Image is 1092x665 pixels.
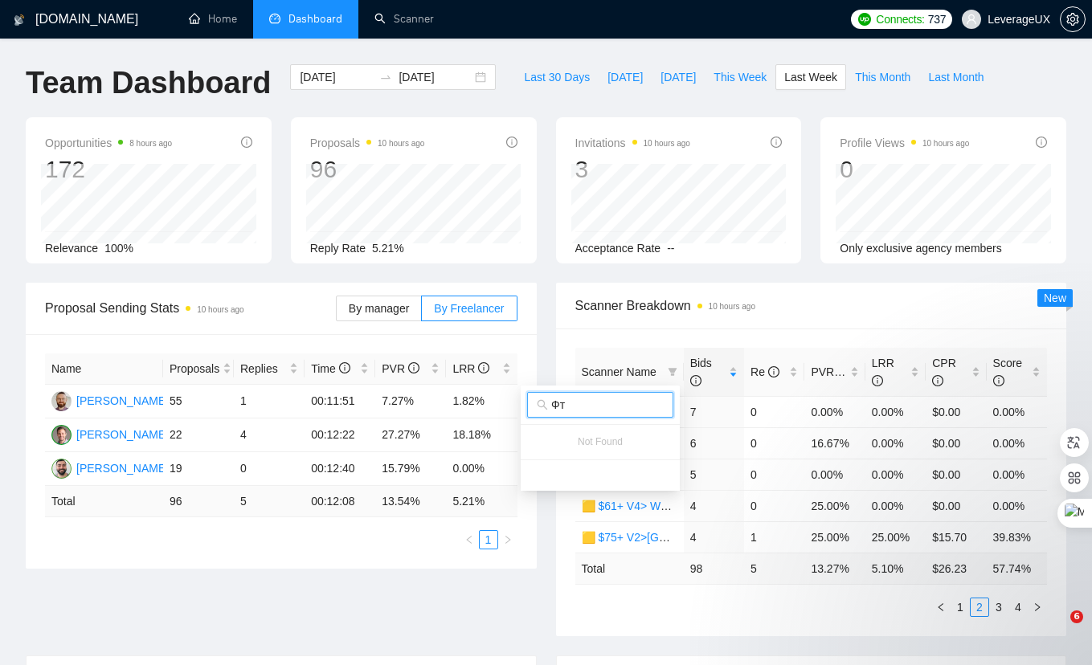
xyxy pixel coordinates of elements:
[234,418,305,452] td: 4
[768,366,779,377] span: info-circle
[305,418,375,452] td: 00:12:22
[575,154,690,185] div: 3
[661,68,696,86] span: [DATE]
[804,427,865,459] td: 16.67%
[503,535,513,545] span: right
[771,137,782,148] span: info-circle
[744,427,804,459] td: 0
[305,486,375,517] td: 00:12:08
[452,362,489,375] span: LRR
[129,139,172,148] time: 8 hours ago
[45,298,336,318] span: Proposal Sending Stats
[310,154,425,185] div: 96
[310,133,425,153] span: Proposals
[858,13,871,26] img: upwork-logo.png
[709,302,755,311] time: 10 hours ago
[865,459,926,490] td: 0.00%
[480,531,497,549] a: 1
[375,486,446,517] td: 13.54 %
[846,64,919,90] button: This Month
[750,365,779,378] span: Re
[45,353,163,385] th: Name
[744,553,804,584] td: 5
[163,418,234,452] td: 22
[926,459,986,490] td: $0.00
[76,392,169,410] div: [PERSON_NAME]
[993,357,1023,387] span: Score
[51,394,169,406] a: AK[PERSON_NAME]
[163,486,234,517] td: 96
[865,490,926,521] td: 0.00%
[575,553,684,584] td: Total
[372,242,404,255] span: 5.21%
[744,459,804,490] td: 0
[515,64,599,90] button: Last 30 Days
[379,71,392,84] span: to
[744,490,804,521] td: 0
[498,530,517,549] li: Next Page
[744,521,804,553] td: 1
[234,353,305,385] th: Replies
[375,418,446,452] td: 27.27%
[446,452,517,486] td: 0.00%
[305,385,375,418] td: 00:11:51
[684,490,744,521] td: 4
[26,64,271,102] h1: Team Dashboard
[163,452,234,486] td: 19
[479,530,498,549] li: 1
[51,391,72,411] img: AK
[234,385,305,418] td: 1
[804,490,865,521] td: 25.00%
[14,7,25,33] img: logo
[1044,292,1066,304] span: New
[607,68,643,86] span: [DATE]
[537,399,548,410] span: search
[575,242,661,255] span: Acceptance Rate
[374,12,434,26] a: searchScanner
[446,486,517,517] td: 5.21 %
[926,396,986,427] td: $0.00
[163,353,234,385] th: Proposals
[690,375,701,386] span: info-circle
[684,521,744,553] td: 4
[926,427,986,459] td: $0.00
[310,242,366,255] span: Reply Rate
[876,10,924,28] span: Connects:
[644,139,690,148] time: 10 hours ago
[478,362,489,373] span: info-circle
[379,71,392,84] span: swap-right
[434,302,504,315] span: By Freelancer
[498,530,517,549] button: right
[349,302,409,315] span: By manager
[305,452,375,486] td: 00:12:40
[865,396,926,427] td: 0.00%
[51,425,72,445] img: TV
[1060,13,1086,26] a: setting
[987,459,1047,490] td: 0.00%
[575,296,1048,316] span: Scanner Breakdown
[300,68,373,86] input: Start date
[872,375,883,386] span: info-circle
[840,154,969,185] div: 0
[667,242,674,255] span: --
[684,427,744,459] td: 6
[932,357,956,387] span: CPR
[234,486,305,517] td: 5
[665,360,681,384] span: filter
[987,396,1047,427] td: 0.00%
[45,133,172,153] span: Opportunities
[446,418,517,452] td: 18.18%
[840,242,1002,255] span: Only exclusive agency members
[926,490,986,521] td: $0.00
[966,14,977,25] span: user
[269,13,280,24] span: dashboard
[170,360,219,377] span: Proposals
[811,365,849,378] span: PVR
[45,486,163,517] td: Total
[375,452,446,486] td: 15.79%
[163,385,234,418] td: 55
[928,10,946,28] span: 737
[705,64,775,90] button: This Week
[804,459,865,490] td: 0.00%
[987,427,1047,459] td: 0.00%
